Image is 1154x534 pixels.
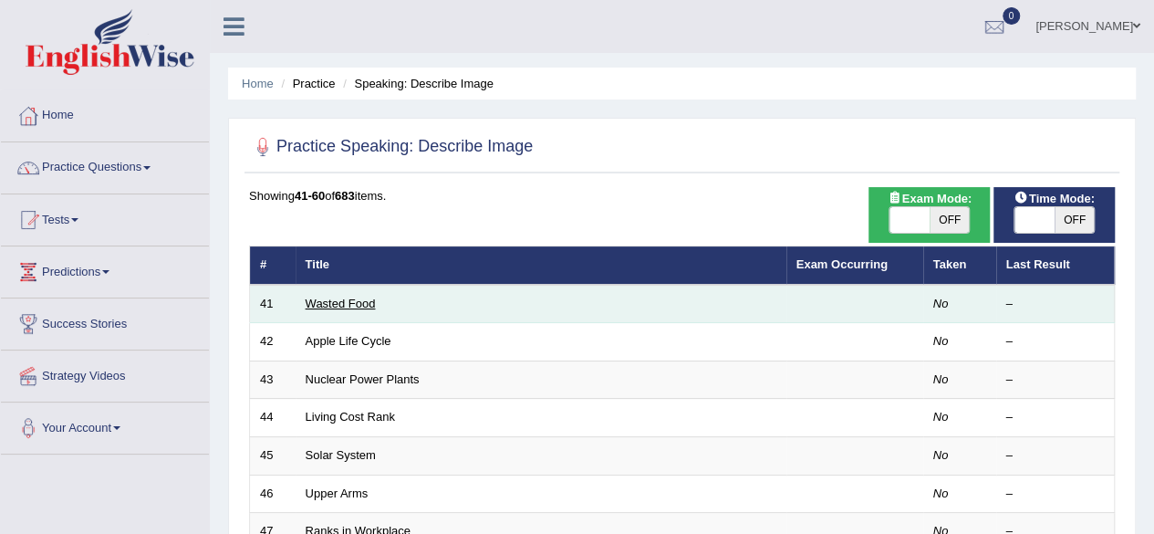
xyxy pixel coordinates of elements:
[250,399,296,437] td: 44
[933,487,949,500] em: No
[1006,409,1105,426] div: –
[1006,372,1105,389] div: –
[1007,189,1102,208] span: Time Mode:
[1,246,209,292] a: Predictions
[1,403,209,448] a: Your Account
[880,189,979,208] span: Exam Mode:
[338,75,494,92] li: Speaking: Describe Image
[335,189,355,203] b: 683
[296,246,786,285] th: Title
[306,448,376,462] a: Solar System
[1,142,209,188] a: Practice Questions
[249,187,1115,204] div: Showing of items.
[250,285,296,323] td: 41
[868,187,990,243] div: Show exams occurring in exams
[996,246,1115,285] th: Last Result
[249,133,533,161] h2: Practice Speaking: Describe Image
[1,351,209,396] a: Strategy Videos
[242,77,274,90] a: Home
[250,246,296,285] th: #
[1,90,209,136] a: Home
[295,189,325,203] b: 41-60
[1006,447,1105,465] div: –
[1006,333,1105,351] div: –
[276,75,335,92] li: Practice
[933,297,949,310] em: No
[933,410,949,424] em: No
[933,334,949,348] em: No
[306,297,376,310] a: Wasted Food
[1055,207,1095,233] span: OFF
[306,410,395,424] a: Living Cost Rank
[1003,7,1021,25] span: 0
[306,487,369,500] a: Upper Arms
[1,298,209,344] a: Success Stories
[250,475,296,513] td: 46
[250,323,296,361] td: 42
[250,437,296,476] td: 45
[933,448,949,462] em: No
[1006,486,1105,503] div: –
[306,334,391,348] a: Apple Life Cycle
[1006,296,1105,313] div: –
[923,246,996,285] th: Taken
[796,257,888,271] a: Exam Occurring
[930,207,970,233] span: OFF
[306,372,420,386] a: Nuclear Power Plants
[250,361,296,399] td: 43
[933,372,949,386] em: No
[1,194,209,240] a: Tests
